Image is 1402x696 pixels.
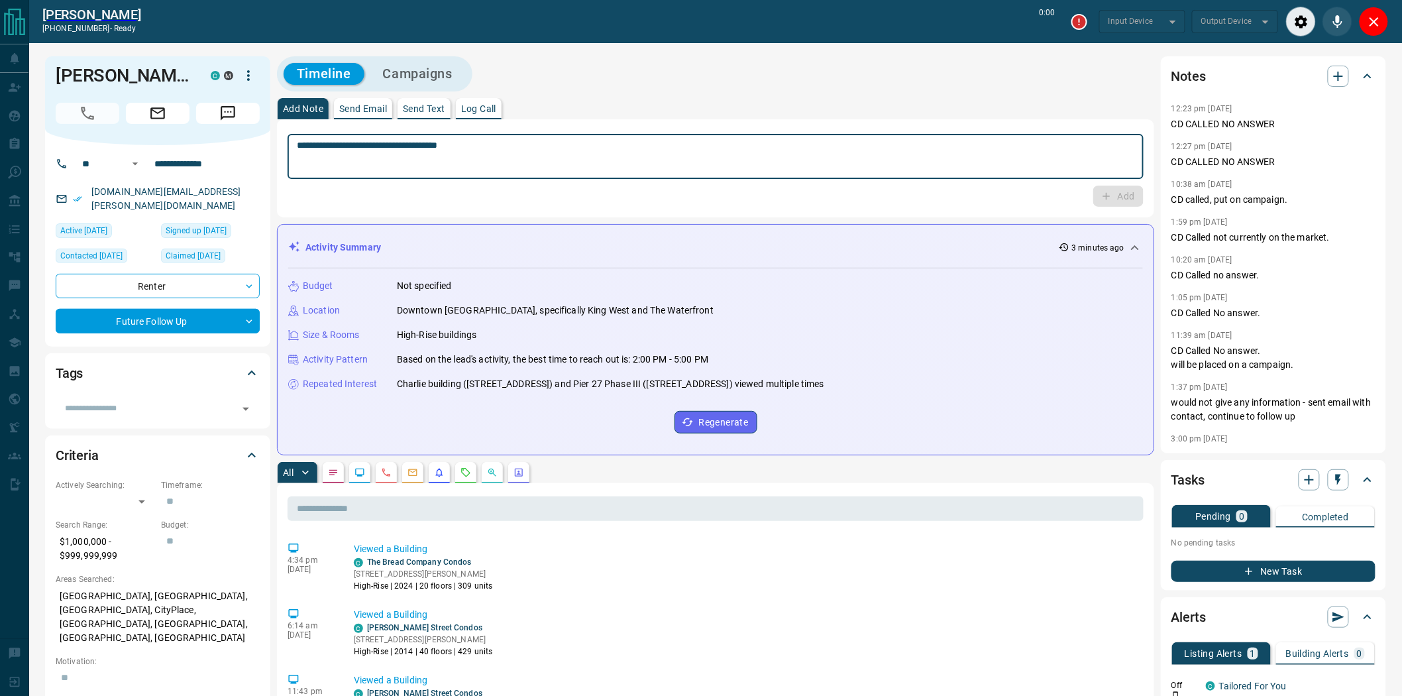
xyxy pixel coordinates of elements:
p: 12:27 pm [DATE] [1171,142,1232,151]
div: Close [1359,7,1389,36]
a: [PERSON_NAME] Street Condos [367,623,482,632]
p: 11:43 pm [288,687,334,696]
button: Open [127,156,143,172]
div: Renter [56,274,260,298]
svg: Email Verified [73,194,82,203]
p: Viewed a Building [354,542,1138,556]
p: No pending tasks [1171,533,1375,553]
a: Tailored For You [1219,681,1287,691]
div: Activity Summary3 minutes ago [288,235,1143,260]
p: CD Called No answer. [1171,306,1375,320]
div: mrloft.ca [224,71,233,80]
p: Location [303,304,340,318]
svg: Notes [328,467,339,478]
p: Pending [1195,512,1231,521]
p: 0:00 [1040,7,1055,36]
p: Building Alerts [1286,649,1349,658]
h2: Criteria [56,445,99,466]
p: [GEOGRAPHIC_DATA], [GEOGRAPHIC_DATA], [GEOGRAPHIC_DATA], CityPlace, [GEOGRAPHIC_DATA], [GEOGRAPHI... [56,585,260,649]
p: Budget: [161,519,260,531]
div: Criteria [56,439,260,471]
p: Activity Pattern [303,353,368,367]
p: High-Rise | 2014 | 40 floors | 429 units [354,646,493,658]
h1: [PERSON_NAME] [56,65,191,86]
p: Send Email [339,104,387,113]
p: 1:05 pm [DATE] [1171,293,1228,302]
p: 6:14 am [288,621,334,630]
p: Viewed a Building [354,673,1138,687]
div: Notes [1171,60,1375,92]
p: High-Rise | 2024 | 20 floors | 309 units [354,580,493,592]
a: The Bread Company Condos [367,557,472,567]
p: Size & Rooms [303,328,360,342]
svg: Emails [407,467,418,478]
svg: Opportunities [487,467,498,478]
div: Tags [56,357,260,389]
p: 3:00 pm [DATE] [1171,434,1228,443]
svg: Lead Browsing Activity [354,467,365,478]
p: 1 [1250,649,1256,658]
p: Activity Summary [305,241,381,255]
p: Search Range: [56,519,154,531]
p: Timeframe: [161,479,260,491]
span: Active [DATE] [60,224,107,237]
button: Open [237,400,255,418]
div: condos.ca [1206,681,1215,691]
div: Alerts [1171,601,1375,633]
button: Campaigns [370,63,466,85]
p: 10:38 am [DATE] [1171,180,1232,189]
p: [STREET_ADDRESS][PERSON_NAME] [354,568,493,580]
div: Thu Jun 19 2025 [56,249,154,267]
p: Actively Searching: [56,479,154,491]
p: High-Rise buildings [397,328,477,342]
div: Mon May 16 2016 [161,223,260,242]
span: Claimed [DATE] [166,249,221,262]
p: Charlie building ([STREET_ADDRESS]) and Pier 27 Phase III ([STREET_ADDRESS]) viewed multiple times [397,377,824,391]
p: [PHONE_NUMBER] - [42,23,141,34]
p: CD Called not currently on the market. [1171,231,1375,245]
p: 1:37 pm [DATE] [1171,382,1228,392]
p: Add Note [283,104,323,113]
div: Tasks [1171,464,1375,496]
button: Regenerate [674,411,757,434]
p: CD CALLED NO ANSWER [1171,155,1375,169]
svg: Agent Actions [513,467,524,478]
h2: Tasks [1171,469,1205,491]
p: [DATE] [288,565,334,574]
p: Off [1171,679,1198,691]
p: Completed [1302,512,1349,522]
p: [DATE] [288,630,334,640]
p: 12:23 pm [DATE] [1171,104,1232,113]
span: Contacted [DATE] [60,249,123,262]
p: CD called, put on campaign. [1171,193,1375,207]
p: [STREET_ADDRESS][PERSON_NAME] [354,634,493,646]
p: CD Called no answer. [1171,268,1375,282]
span: Message [196,103,260,124]
p: would not give any information - sent email with contact, continue to follow up [1171,396,1375,424]
h2: Tags [56,363,83,384]
p: Motivation: [56,656,260,667]
a: [DOMAIN_NAME][EMAIL_ADDRESS][PERSON_NAME][DOMAIN_NAME] [91,186,241,211]
span: Email [126,103,189,124]
p: Listing Alerts [1185,649,1242,658]
h2: Alerts [1171,607,1206,628]
p: 0 [1239,512,1244,521]
div: Audio Settings [1286,7,1316,36]
h2: Notes [1171,66,1206,87]
span: Signed up [DATE] [166,224,227,237]
p: CD Called No answer. will be placed on a campaign. [1171,344,1375,372]
p: Viewed a Building [354,608,1138,622]
div: Thu Nov 18 2021 [161,249,260,267]
a: [PERSON_NAME] [42,7,141,23]
p: 11:39 am [DATE] [1171,331,1232,340]
div: condos.ca [211,71,220,80]
div: Future Follow Up [56,309,260,333]
p: All [283,468,294,477]
p: Repeated Interest [303,377,377,391]
p: Downtown [GEOGRAPHIC_DATA], specifically King West and The Waterfront [397,304,714,318]
button: New Task [1171,561,1375,582]
svg: Listing Alerts [434,467,445,478]
p: Not specified [397,279,452,293]
div: Thu Jul 31 2025 [56,223,154,242]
